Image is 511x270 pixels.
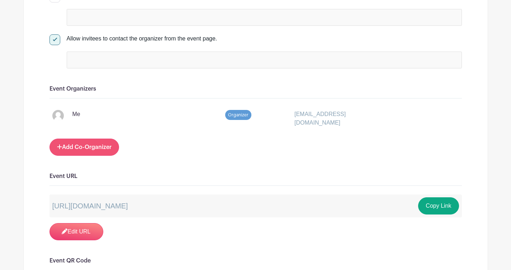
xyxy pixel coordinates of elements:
[290,110,394,127] div: [EMAIL_ADDRESS][DOMAIN_NAME]
[49,223,103,240] a: Edit URL
[49,173,462,180] h6: Event URL
[225,110,251,120] span: Organizer
[52,201,128,211] p: [URL][DOMAIN_NAME]
[70,54,133,65] input: false
[52,110,64,121] img: default-ce2991bfa6775e67f084385cd625a349d9dcbb7a52a09fb2fda1e96e2d18dcdb.png
[67,34,462,43] div: Allow invitees to contact the organizer from the event page.
[49,139,119,156] a: Add Co-Organizer
[72,110,80,119] p: Me
[70,12,133,22] input: false
[49,257,462,264] h6: Event QR Code
[49,86,462,92] h6: Event Organizers
[418,197,459,214] button: Copy Link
